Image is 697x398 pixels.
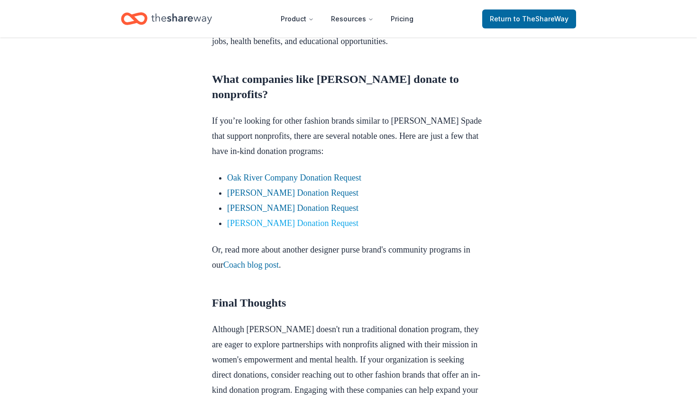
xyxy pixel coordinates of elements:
span: Return [490,13,569,25]
h2: Final Thoughts [212,295,485,310]
p: Or, read more about another designer purse brand's community programs in our . [212,242,485,272]
span: to TheShareWay [514,15,569,23]
a: [PERSON_NAME] Donation Request [227,218,358,228]
a: Oak River Company Donation Request [227,173,361,182]
button: Resources [323,9,381,28]
a: [PERSON_NAME] Donation Request [227,188,358,198]
h2: What companies like [PERSON_NAME] donate to nonprofits? [212,72,485,102]
a: Pricing [383,9,421,28]
a: Coach blog post [223,260,279,270]
nav: Main [273,8,421,30]
a: Home [121,8,212,30]
a: Returnto TheShareWay [482,9,576,28]
a: [PERSON_NAME] Donation Request [227,203,358,213]
p: If you’re looking for other fashion brands similar to [PERSON_NAME] Spade that support nonprofits... [212,113,485,159]
button: Product [273,9,321,28]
